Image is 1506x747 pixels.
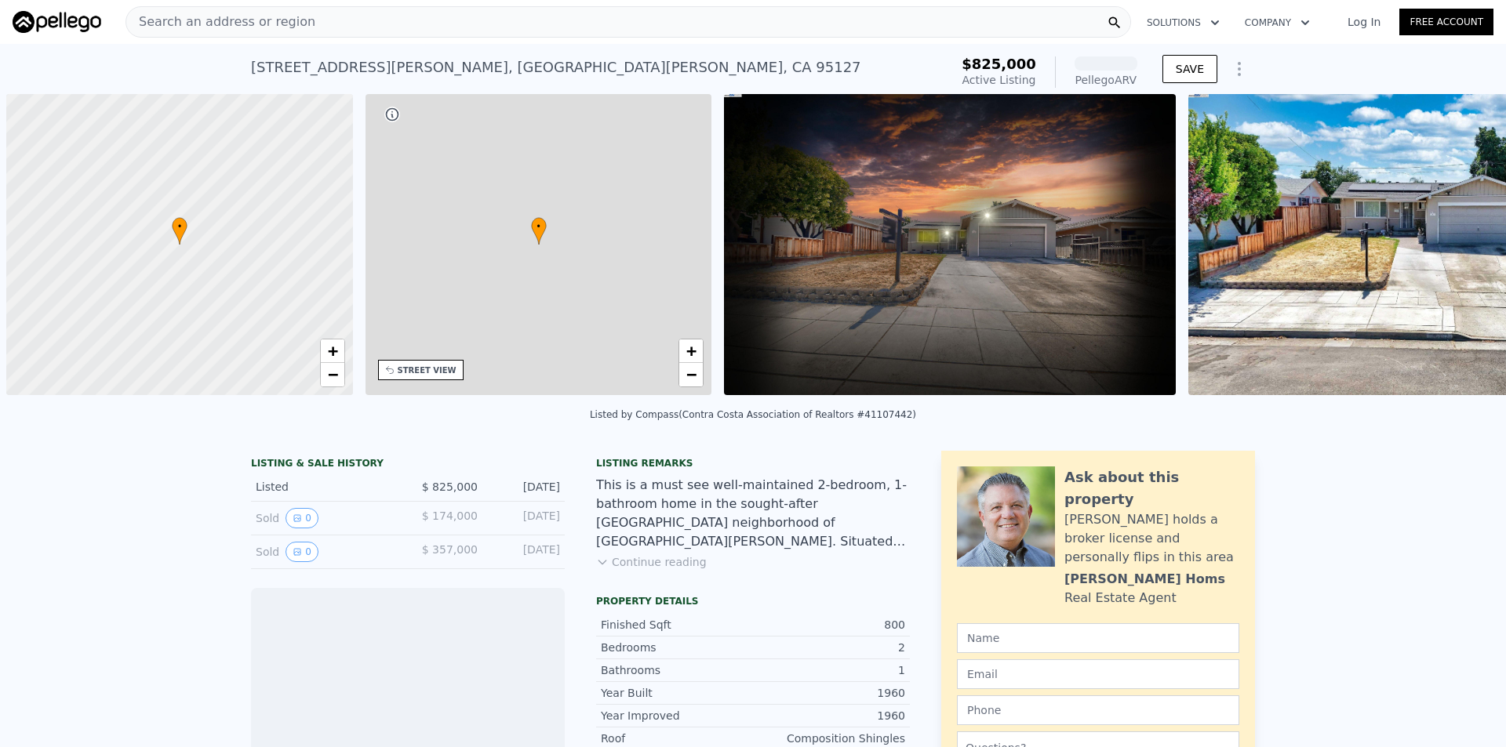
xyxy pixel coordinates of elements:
[601,662,753,678] div: Bathrooms
[251,56,861,78] div: [STREET_ADDRESS][PERSON_NAME] , [GEOGRAPHIC_DATA][PERSON_NAME] , CA 95127
[596,476,910,551] div: This is a must see well-maintained 2-bedroom, 1-bathroom home in the sought-after [GEOGRAPHIC_DAT...
[753,731,905,746] div: Composition Shingles
[962,74,1036,86] span: Active Listing
[490,508,560,528] div: [DATE]
[753,708,905,723] div: 1960
[1064,570,1225,589] div: [PERSON_NAME] Homs
[422,480,478,493] span: $ 825,000
[601,731,753,746] div: Roof
[601,617,753,633] div: Finished Sqft
[422,509,478,522] span: $ 174,000
[327,364,337,384] span: −
[601,640,753,655] div: Bedrooms
[172,217,187,245] div: •
[596,554,707,570] button: Continue reading
[251,457,565,473] div: LISTING & SALE HISTORY
[596,457,910,470] div: Listing remarks
[1064,510,1239,567] div: [PERSON_NAME] holds a broker license and personally flips in this area
[753,662,905,678] div: 1
[1329,14,1399,30] a: Log In
[753,685,905,701] div: 1960
[172,219,187,234] span: •
[126,13,315,31] span: Search an address or region
[1224,53,1255,85] button: Show Options
[1075,72,1137,88] div: Pellego ARV
[256,479,395,495] div: Listed
[1399,9,1493,35] a: Free Account
[531,217,547,245] div: •
[753,640,905,655] div: 2
[321,339,344,363] a: Zoom in
[321,363,344,386] a: Zoom out
[686,364,697,384] span: −
[1064,589,1177,607] div: Real Estate Agent
[957,695,1239,725] input: Phone
[398,364,457,376] div: STREET VIEW
[422,543,478,556] span: $ 357,000
[1134,9,1232,37] button: Solutions
[286,508,318,528] button: View historical data
[957,659,1239,689] input: Email
[601,708,753,723] div: Year Improved
[601,685,753,701] div: Year Built
[596,595,910,607] div: Property details
[962,56,1036,72] span: $825,000
[686,341,697,361] span: +
[957,623,1239,653] input: Name
[679,363,703,386] a: Zoom out
[679,339,703,363] a: Zoom in
[490,542,560,562] div: [DATE]
[256,508,395,528] div: Sold
[724,94,1175,395] img: Sale: 167419452 Parcel: 28943744
[590,409,916,420] div: Listed by Compass (Contra Costa Association of Realtors #41107442)
[490,479,560,495] div: [DATE]
[327,341,337,361] span: +
[753,617,905,633] div: 800
[1064,466,1239,510] div: Ask about this property
[256,542,395,562] div: Sold
[1232,9,1322,37] button: Company
[531,219,547,234] span: •
[13,11,101,33] img: Pellego
[286,542,318,562] button: View historical data
[1162,55,1217,83] button: SAVE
